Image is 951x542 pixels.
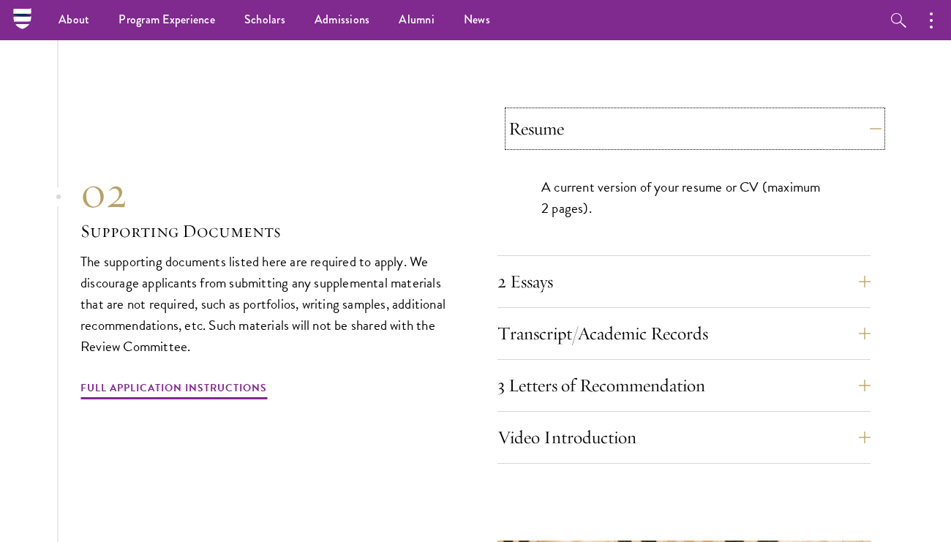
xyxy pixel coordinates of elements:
p: The supporting documents listed here are required to apply. We discourage applicants from submitt... [80,251,454,357]
p: A current version of your resume or CV (maximum 2 pages). [541,176,827,219]
a: Full Application Instructions [80,379,267,402]
div: 02 [80,166,454,219]
button: Transcript/Academic Records [497,316,871,351]
h3: Supporting Documents [80,219,454,244]
button: Resume [508,111,882,146]
button: 3 Letters of Recommendation [497,368,871,403]
button: Video Introduction [497,420,871,455]
button: 2 Essays [497,264,871,299]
